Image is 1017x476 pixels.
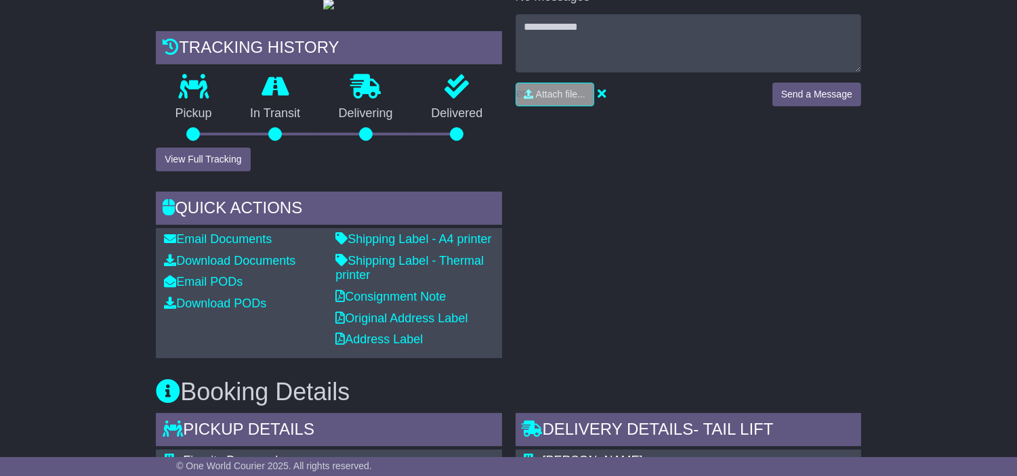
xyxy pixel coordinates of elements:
[156,192,501,228] div: Quick Actions
[156,106,231,121] p: Pickup
[176,460,372,471] span: © One World Courier 2025. All rights reserved.
[156,148,250,171] button: View Full Tracking
[183,454,289,467] span: Firepits Downunder
[156,413,501,450] div: Pickup Details
[516,413,861,450] div: Delivery Details
[335,311,468,325] a: Original Address Label
[335,332,423,346] a: Address Label
[335,232,491,246] a: Shipping Label - A4 printer
[164,254,295,267] a: Download Documents
[693,420,773,438] span: - Tail Lift
[543,454,643,467] span: [PERSON_NAME]
[335,254,484,282] a: Shipping Label - Thermal printer
[156,31,501,68] div: Tracking history
[772,83,861,106] button: Send a Message
[156,378,861,406] h3: Booking Details
[319,106,412,121] p: Delivering
[164,297,266,310] a: Download PODs
[164,232,272,246] a: Email Documents
[231,106,320,121] p: In Transit
[335,290,446,303] a: Consignment Note
[164,275,243,288] a: Email PODs
[412,106,502,121] p: Delivered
